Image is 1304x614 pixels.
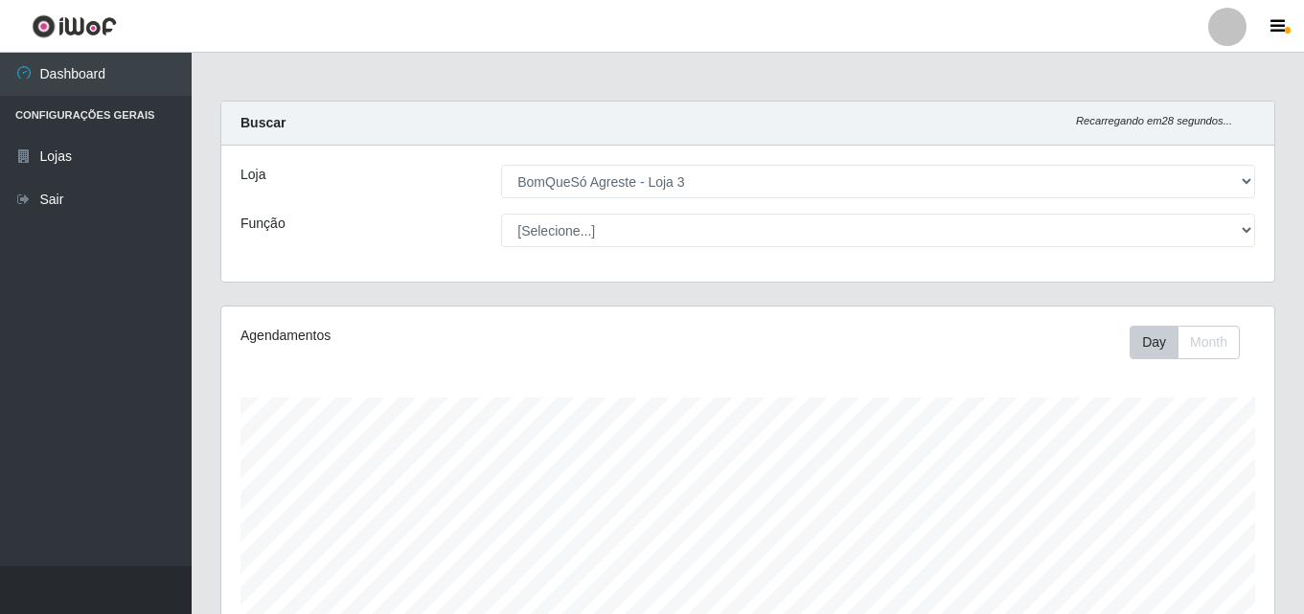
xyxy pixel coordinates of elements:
[240,214,286,234] label: Função
[240,326,647,346] div: Agendamentos
[240,165,265,185] label: Loja
[1130,326,1178,359] button: Day
[32,14,117,38] img: CoreUI Logo
[1130,326,1255,359] div: Toolbar with button groups
[1130,326,1240,359] div: First group
[240,115,286,130] strong: Buscar
[1076,115,1232,126] i: Recarregando em 28 segundos...
[1178,326,1240,359] button: Month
